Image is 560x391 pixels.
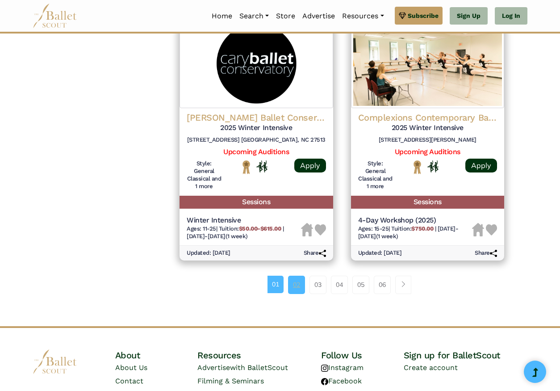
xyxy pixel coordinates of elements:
[391,225,435,232] span: Tuition:
[404,349,527,361] h4: Sign up for BalletScout
[465,159,497,172] a: Apply
[294,159,326,172] a: Apply
[230,363,288,372] span: with BalletScout
[374,276,391,294] a: 06
[399,11,406,21] img: gem.svg
[351,196,505,209] h5: Sessions
[404,363,458,372] a: Create account
[115,377,143,385] a: Contact
[187,216,301,225] h5: Winter Intensive
[187,225,301,240] h6: | |
[267,276,284,293] a: 01
[180,196,333,209] h5: Sessions
[475,249,497,257] h6: Share
[358,123,497,133] h5: 2025 Winter Intensive
[495,7,527,25] a: Log In
[358,225,459,240] span: [DATE]-[DATE] (1 week)
[450,7,488,25] a: Sign Up
[288,276,305,294] a: 02
[197,349,321,361] h4: Resources
[187,225,216,232] span: Ages: 11-25
[219,225,283,232] span: Tuition:
[187,160,221,190] h6: Style: General Classical and 1 more
[486,224,497,235] img: Heart
[411,225,433,232] b: $750.00
[358,160,393,190] h6: Style: General Classical and 1 more
[321,377,362,385] a: Facebook
[352,276,369,294] a: 05
[239,225,281,232] b: $50.00-$615.00
[187,112,326,123] h4: [PERSON_NAME] Ballet Conservatory
[339,7,387,25] a: Resources
[187,123,326,133] h5: 2025 Winter Intensive
[115,349,198,361] h4: About
[33,349,77,374] img: logo
[358,225,389,232] span: Ages: 15-25
[351,19,505,108] img: Logo
[321,365,328,372] img: instagram logo
[408,11,439,21] span: Subscribe
[180,19,333,108] img: Logo
[208,7,236,25] a: Home
[321,363,364,372] a: Instagram
[331,276,348,294] a: 04
[309,276,326,294] a: 03
[412,160,423,174] img: National
[187,136,326,144] h6: [STREET_ADDRESS] [GEOGRAPHIC_DATA], NC 27513
[267,276,416,294] nav: Page navigation example
[256,160,267,172] img: In Person
[427,160,439,172] img: In Person
[272,7,299,25] a: Store
[395,147,460,156] a: Upcoming Auditions
[395,7,443,25] a: Subscribe
[472,223,484,236] img: Housing Unavailable
[358,136,497,144] h6: [STREET_ADDRESS][PERSON_NAME]
[358,112,497,123] h4: Complexions Contemporary Ballet
[115,363,147,372] a: About Us
[304,249,326,257] h6: Share
[315,224,326,235] img: Heart
[197,363,288,372] a: Advertisewith BalletScout
[358,225,472,240] h6: | |
[321,378,328,385] img: facebook logo
[241,160,252,174] img: National
[197,377,264,385] a: Filming & Seminars
[223,147,289,156] a: Upcoming Auditions
[187,249,230,257] h6: Updated: [DATE]
[236,7,272,25] a: Search
[358,249,402,257] h6: Updated: [DATE]
[299,7,339,25] a: Advertise
[358,216,472,225] h5: 4-Day Workshop (2025)
[187,233,248,240] span: [DATE]-[DATE] (1 week)
[301,223,313,236] img: Housing Unavailable
[321,349,404,361] h4: Follow Us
